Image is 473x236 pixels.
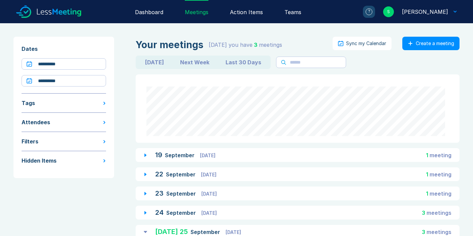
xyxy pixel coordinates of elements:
[226,229,241,235] span: [DATE]
[422,229,425,235] span: 3
[155,228,188,236] span: [DATE] 25
[137,57,172,68] button: [DATE]
[217,57,269,68] button: Last 30 Days
[333,37,392,50] button: Sync my Calendar
[155,151,162,159] span: 19
[166,190,197,197] span: September
[22,137,38,145] div: Filters
[165,152,196,159] span: September
[22,118,50,126] div: Attendees
[426,171,428,178] span: 1
[355,6,375,18] a: ?
[201,191,217,197] span: [DATE]
[155,170,163,178] span: 22
[254,41,258,48] span: 3
[22,99,35,107] div: Tags
[427,229,451,235] span: meeting s
[426,190,428,197] span: 1
[201,172,216,177] span: [DATE]
[366,8,372,15] div: ?
[166,209,197,216] span: September
[200,153,215,158] span: [DATE]
[383,6,394,17] div: S
[201,210,217,216] span: [DATE]
[209,41,282,49] div: [DATE] you have meeting s
[22,157,57,165] div: Hidden Items
[430,152,451,159] span: meeting
[416,41,454,46] div: Create a meeting
[136,39,203,50] div: Your meetings
[402,37,460,50] button: Create a meeting
[402,8,448,16] div: Steve Casey
[346,41,386,46] div: Sync my Calendar
[430,171,451,178] span: meeting
[166,171,197,178] span: September
[430,190,451,197] span: meeting
[427,209,451,216] span: meeting s
[172,57,217,68] button: Next Week
[191,229,222,235] span: September
[426,152,428,159] span: 1
[155,208,164,216] span: 24
[22,45,106,53] div: Dates
[422,209,425,216] span: 3
[155,189,164,197] span: 23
